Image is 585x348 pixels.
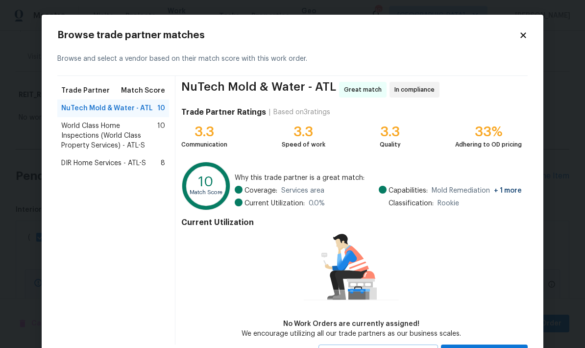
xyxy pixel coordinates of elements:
[438,199,459,208] span: Rookie
[242,319,461,329] div: No Work Orders are currently assigned!
[455,140,522,149] div: Adhering to OD pricing
[161,158,165,168] span: 8
[121,86,165,96] span: Match Score
[157,121,165,150] span: 10
[282,140,325,149] div: Speed of work
[266,107,273,117] div: |
[181,218,522,227] h4: Current Utilization
[432,186,522,196] span: Mold Remediation
[244,186,277,196] span: Coverage:
[309,199,325,208] span: 0.0 %
[181,107,266,117] h4: Trade Partner Ratings
[235,173,522,183] span: Why this trade partner is a great match:
[380,140,401,149] div: Quality
[389,199,434,208] span: Classification:
[190,190,222,195] text: Match Score
[57,42,528,76] div: Browse and select a vendor based on their match score with this work order.
[344,85,386,95] span: Great match
[494,187,522,194] span: + 1 more
[157,103,165,113] span: 10
[455,127,522,137] div: 33%
[282,127,325,137] div: 3.3
[181,140,227,149] div: Communication
[273,107,330,117] div: Based on 3 ratings
[61,103,153,113] span: NuTech Mold & Water - ATL
[281,186,324,196] span: Services area
[181,127,227,137] div: 3.3
[242,329,461,339] div: We encourage utilizing all our trade partners as our business scales.
[389,186,428,196] span: Capabilities:
[61,86,110,96] span: Trade Partner
[57,30,519,40] h2: Browse trade partner matches
[181,82,336,98] span: NuTech Mold & Water - ATL
[198,175,214,189] text: 10
[244,199,305,208] span: Current Utilization:
[380,127,401,137] div: 3.3
[61,121,157,150] span: World Class Home Inspections (World Class Property Services) - ATL-S
[61,158,146,168] span: DIR Home Services - ATL-S
[394,85,439,95] span: In compliance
